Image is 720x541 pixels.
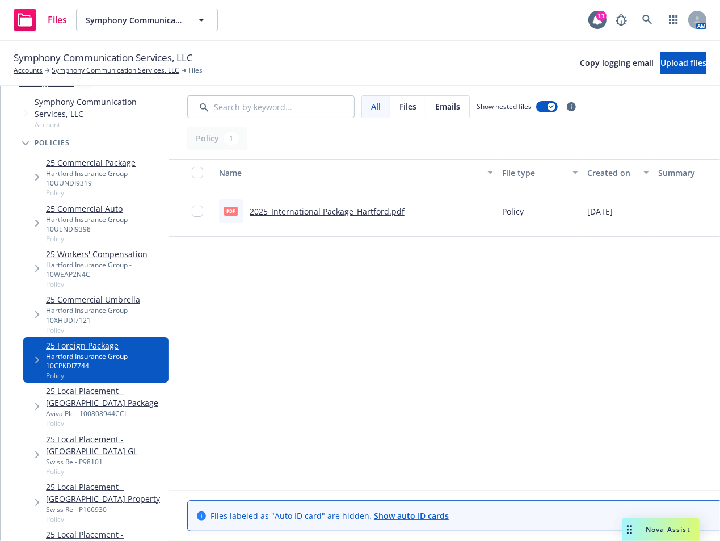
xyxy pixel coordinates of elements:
a: 25 Commercial Auto [46,203,164,215]
span: Policy [502,206,524,217]
span: Files [48,15,67,24]
div: Name [219,167,481,179]
span: Symphony Communication Services, LLC [86,14,184,26]
span: Copy logging email [580,57,654,68]
span: Upload files [660,57,706,68]
div: Hartford Insurance Group - 10UUNDI9319 [46,169,164,188]
span: Show nested files [477,102,532,111]
span: Policy [46,467,164,476]
a: 25 Local Placement - [GEOGRAPHIC_DATA] Property [46,481,164,505]
a: 25 Commercial Package [46,157,164,169]
input: Toggle Row Selected [192,206,203,217]
a: 25 Local Placement - [GEOGRAPHIC_DATA] Package [46,385,164,409]
span: Policy [46,514,164,524]
span: Emails [435,100,460,112]
a: Show auto ID cards [374,510,449,521]
div: File type [502,167,566,179]
a: 2025_International Package_Hartford.pdf [250,206,405,217]
div: Hartford Insurance Group - 10XHUDI7121 [46,305,164,325]
span: Policy [46,234,164,244]
span: Policy [46,325,164,335]
a: Files [9,4,71,36]
button: File type [498,159,583,186]
div: Swiss Re - P98101 [46,457,164,467]
span: Files [188,65,203,76]
div: Hartford Insurance Group - 10WEAP2N4C [46,260,164,279]
button: Nova Assist [622,518,700,541]
a: Switch app [662,9,685,31]
span: Nova Assist [646,525,690,534]
span: Symphony Communication Services, LLC [14,51,193,65]
span: Symphony Communication Services, LLC [35,96,164,120]
div: Aviva Plc - 100808944CCI [46,409,164,418]
span: Policy [46,188,164,198]
span: All [371,100,381,112]
input: Select all [192,167,203,178]
button: Copy logging email [580,52,654,74]
a: Report a Bug [610,9,633,31]
button: Symphony Communication Services, LLC [76,9,218,31]
a: 25 Local Placement - [GEOGRAPHIC_DATA] GL [46,433,164,457]
div: Hartford Insurance Group - 10CPKDI7744 [46,351,164,371]
span: [DATE] [587,206,613,217]
a: Symphony Communication Services, LLC [52,65,179,76]
a: Search [636,9,659,31]
span: Policy [46,279,164,289]
div: Drag to move [622,518,637,541]
span: Files [399,100,416,112]
a: Accounts [14,65,43,76]
button: Name [214,159,498,186]
div: 11 [596,11,607,21]
div: Swiss Re - P166930 [46,505,164,514]
span: Policy [46,371,164,380]
button: Created on [583,159,654,186]
input: Search by keyword... [187,95,355,118]
span: Policy [46,418,164,428]
div: Created on [587,167,637,179]
span: Files labeled as "Auto ID card" are hidden. [210,510,449,522]
span: Account [35,120,164,129]
a: 25 Foreign Package [46,339,164,351]
button: Upload files [660,52,706,74]
div: Hartford Insurance Group - 10UENDI9398 [46,215,164,234]
a: 25 Workers' Compensation [46,248,164,260]
span: Policies [35,140,70,146]
a: 25 Commercial Umbrella [46,293,164,305]
span: pdf [224,207,238,215]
